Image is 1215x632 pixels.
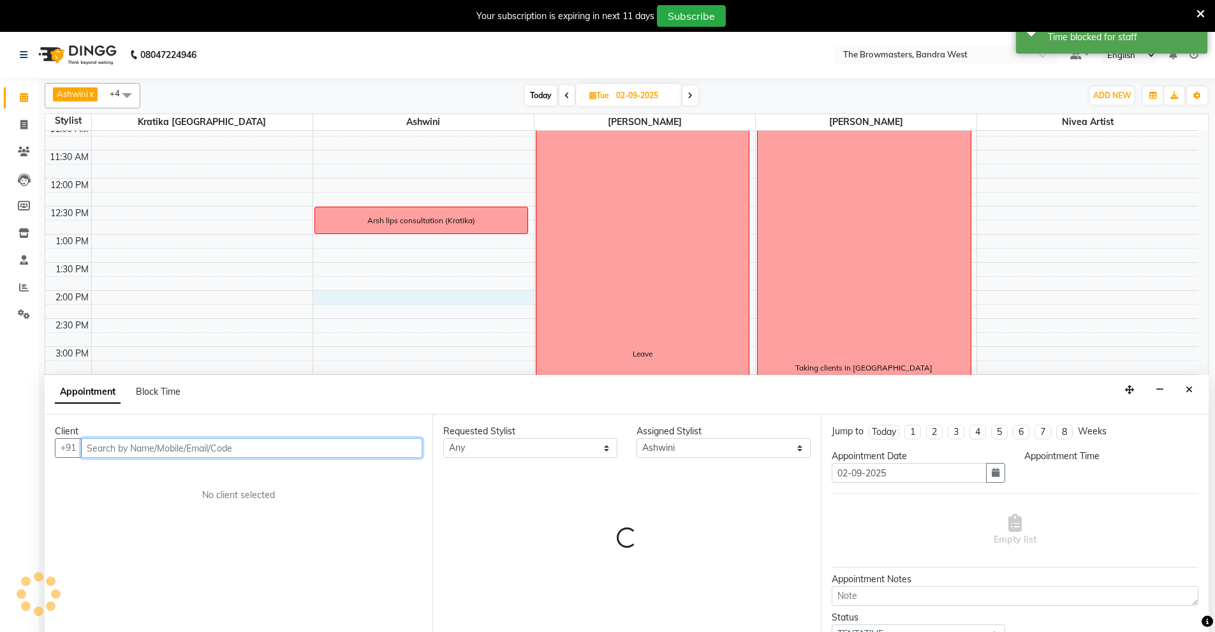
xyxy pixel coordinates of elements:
button: +91 [55,438,82,458]
div: Appointment Date [832,450,1006,463]
input: 2025-09-02 [612,86,676,105]
div: Stylist [45,114,91,128]
div: Requested Stylist [443,425,617,438]
a: x [88,89,94,99]
div: 12:30 PM [48,207,91,220]
li: 3 [948,425,964,439]
div: Arsh lips consultation (Kratika) [367,215,475,226]
li: 7 [1035,425,1051,439]
li: 4 [969,425,986,439]
div: Appointment Notes [832,573,1198,586]
span: Kratika [GEOGRAPHIC_DATA] [92,114,313,130]
li: 2 [926,425,943,439]
button: ADD NEW [1090,87,1134,105]
button: Subscribe [657,5,726,27]
span: Appointment [55,381,121,404]
li: 8 [1056,425,1073,439]
div: 2:00 PM [53,291,91,304]
div: Your subscription is expiring in next 11 days [476,10,654,23]
span: +4 [110,88,129,98]
div: No client selected [85,489,392,502]
span: Nivea Artist [977,114,1198,130]
li: 1 [904,425,921,439]
div: Taking clients in [GEOGRAPHIC_DATA] [795,362,932,374]
span: [PERSON_NAME] [534,114,755,130]
img: logo [33,37,120,73]
span: ADD NEW [1093,91,1131,100]
div: Today [872,425,896,439]
div: Status [832,611,1006,624]
li: 5 [991,425,1008,439]
span: Block Time [136,386,180,397]
div: Jump to [832,425,864,438]
b: 08047224946 [140,37,196,73]
span: Today [525,85,557,105]
div: 3:00 PM [53,347,91,360]
button: Close [1180,380,1198,400]
input: yyyy-mm-dd [832,463,987,483]
div: 1:30 PM [53,263,91,276]
div: Client [55,425,422,438]
span: Ashwini [57,89,88,99]
div: 2:30 PM [53,319,91,332]
div: Weeks [1078,425,1107,438]
li: 6 [1013,425,1029,439]
div: 11:30 AM [47,151,91,164]
span: Ashwini [313,114,534,130]
div: Appointment Time [1024,450,1198,463]
div: 1:00 PM [53,235,91,248]
span: Tue [586,91,612,100]
div: Assigned Stylist [637,425,811,438]
span: [PERSON_NAME] [756,114,976,130]
input: Search by Name/Mobile/Email/Code [81,438,422,458]
div: Time blocked for staff [1048,31,1198,44]
span: Empty list [994,514,1036,547]
div: Leave [633,348,652,360]
div: 12:00 PM [48,179,91,192]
